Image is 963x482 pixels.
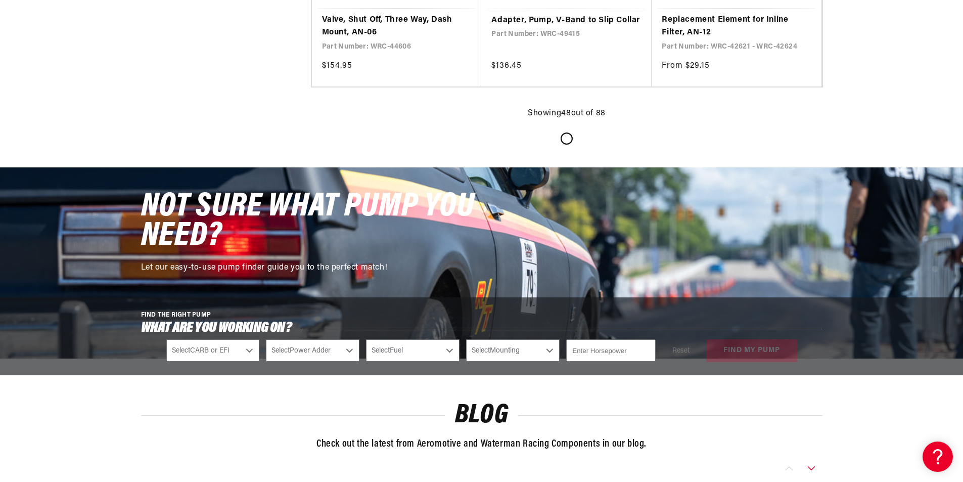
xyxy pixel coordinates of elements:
span: NOT SURE WHAT PUMP YOU NEED? [141,190,475,253]
a: Replacement Element for Inline Filter, AN-12 [662,14,811,39]
select: Power Adder [266,339,359,362]
p: Check out the latest from Aeromotive and Waterman Racing Components in our blog. [141,436,822,452]
h2: Blog [141,404,822,427]
button: Slide left [778,462,800,474]
span: FIND THE RIGHT PUMP [141,312,211,318]
span: 48 [561,109,571,117]
button: Slide right [800,462,822,474]
select: Mounting [466,339,560,362]
a: Adapter, Pump, V-Band to Slip Collar [491,14,641,27]
select: Fuel [366,339,460,362]
p: Let our easy-to-use pump finder guide you to the perfect match! [141,261,485,275]
p: Showing out of 88 [528,107,606,120]
input: Enter Horsepower [566,339,655,362]
a: Valve, Shut Off, Three Way, Dash Mount, AN-06 [322,14,472,39]
select: CARB or EFI [166,339,260,362]
span: What are you working on? [141,322,292,334]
